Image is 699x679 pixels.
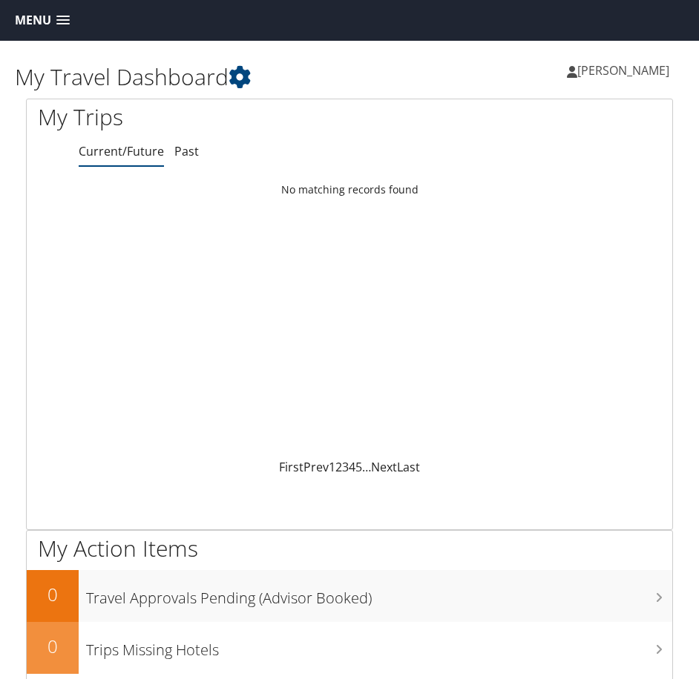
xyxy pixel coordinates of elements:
a: Prev [303,459,329,475]
a: First [279,459,303,475]
a: Past [174,143,199,159]
h2: 0 [27,634,79,659]
h3: Trips Missing Hotels [86,632,672,660]
a: 5 [355,459,362,475]
h2: 0 [27,582,79,607]
a: Last [397,459,420,475]
a: 1 [329,459,335,475]
a: [PERSON_NAME] [567,48,684,93]
span: Menu [15,13,51,27]
h1: My Action Items [27,533,672,564]
a: 4 [349,459,355,475]
a: 0Trips Missing Hotels [27,622,672,674]
h1: My Travel Dashboard [15,62,349,93]
h3: Travel Approvals Pending (Advisor Booked) [86,580,672,609]
span: [PERSON_NAME] [577,62,669,79]
td: No matching records found [27,176,672,203]
a: 0Travel Approvals Pending (Advisor Booked) [27,570,672,622]
span: … [362,459,371,475]
a: 3 [342,459,349,475]
a: Menu [7,8,77,33]
a: Current/Future [79,143,164,159]
a: Next [371,459,397,475]
h1: My Trips [38,102,338,133]
a: 2 [335,459,342,475]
